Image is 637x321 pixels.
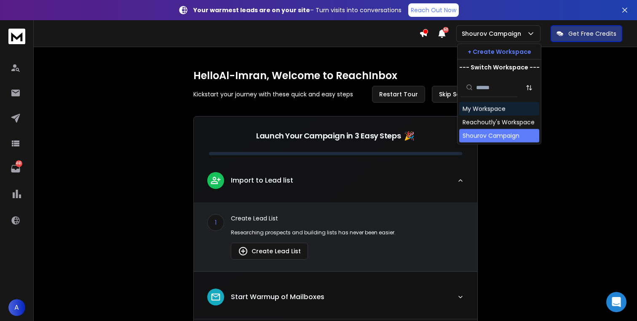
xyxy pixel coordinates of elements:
[443,27,449,33] span: 50
[231,175,293,186] p: Import to Lead list
[8,299,25,316] button: A
[193,69,478,82] h1: Hello Al-Imran , Welcome to ReachInbox
[16,160,22,167] p: 461
[194,165,477,202] button: leadImport to Lead list
[404,130,415,142] span: 🎉
[521,79,538,96] button: Sort by Sort A-Z
[606,292,626,312] div: Open Intercom Messenger
[210,292,221,302] img: lead
[468,48,531,56] p: + Create Workspace
[462,29,525,38] p: Shourov Campaign
[194,282,477,319] button: leadStart Warmup of Mailboxes
[256,130,401,142] p: Launch Your Campaign in 3 Easy Steps
[8,29,25,44] img: logo
[231,292,324,302] p: Start Warmup of Mailboxes
[7,160,24,177] a: 461
[193,6,310,14] strong: Your warmest leads are on your site
[194,202,477,271] div: leadImport to Lead list
[411,6,456,14] p: Reach Out Now
[193,90,353,98] p: Kickstart your journey with these quick and easy steps
[193,6,401,14] p: – Turn visits into conversations
[231,229,464,236] p: Researching prospects and building lists has never been easier.
[458,44,541,59] button: + Create Workspace
[408,3,459,17] a: Reach Out Now
[568,29,616,38] p: Get Free Credits
[439,90,471,98] span: Skip Setup
[238,246,248,256] img: lead
[463,118,535,127] div: Reachoutly's Workspace
[231,214,464,223] p: Create Lead List
[231,243,308,260] button: Create Lead List
[463,132,519,140] div: Shourov Campaign
[372,86,425,103] button: Restart Tour
[459,63,540,72] p: --- Switch Workspace ---
[210,175,221,186] img: lead
[463,105,506,113] div: My Workspace
[207,214,224,231] div: 1
[551,25,622,42] button: Get Free Credits
[432,86,478,103] button: Skip Setup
